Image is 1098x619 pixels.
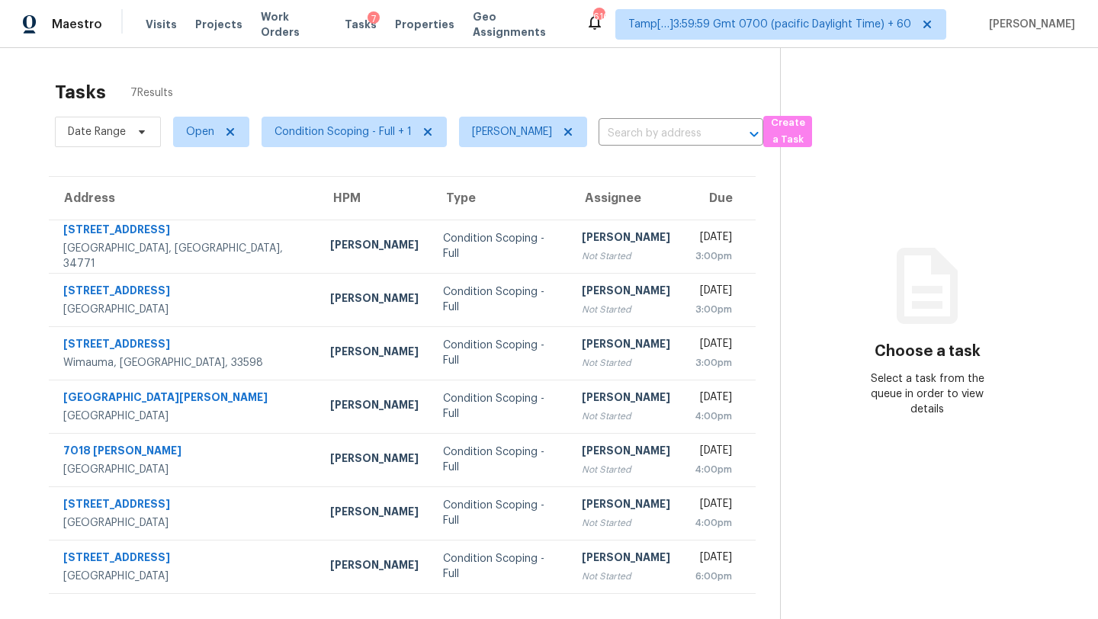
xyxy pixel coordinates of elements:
h3: Choose a task [875,344,981,359]
div: [DATE] [695,229,732,249]
div: Condition Scoping - Full [443,338,557,368]
div: [DATE] [695,283,732,302]
div: [PERSON_NAME] [330,451,419,470]
span: Work Orders [261,9,326,40]
th: Address [49,177,318,220]
div: [DATE] [695,496,732,515]
div: [GEOGRAPHIC_DATA] [63,409,306,424]
div: 7018 [PERSON_NAME] [63,443,306,462]
div: 4:00pm [695,409,732,424]
span: Tasks [345,19,377,30]
div: Condition Scoping - Full [443,391,557,422]
th: Due [682,177,756,220]
span: Tamp[…]3:59:59 Gmt 0700 (pacific Daylight Time) + 60 [628,17,911,32]
span: Open [186,124,214,140]
input: Search by address [599,122,721,146]
div: Not Started [582,515,670,531]
div: [GEOGRAPHIC_DATA], [GEOGRAPHIC_DATA], 34771 [63,241,306,271]
div: 4:00pm [695,515,732,531]
div: [PERSON_NAME] [330,397,419,416]
div: Not Started [582,302,670,317]
div: [GEOGRAPHIC_DATA] [63,515,306,531]
div: Condition Scoping - Full [443,444,557,475]
div: [PERSON_NAME] [582,336,670,355]
div: [PERSON_NAME] [582,283,670,302]
div: Condition Scoping - Full [443,284,557,315]
div: Select a task from the queue in order to view details [854,371,1000,417]
div: Wimauma, [GEOGRAPHIC_DATA], 33598 [63,355,306,370]
div: [DATE] [695,443,732,462]
div: [STREET_ADDRESS] [63,336,306,355]
div: Not Started [582,249,670,264]
span: Maestro [52,17,102,32]
div: Condition Scoping - Full [443,551,557,582]
button: Open [743,123,765,145]
div: Condition Scoping - Full [443,231,557,261]
div: 3:00pm [695,249,732,264]
span: Visits [146,17,177,32]
div: [PERSON_NAME] [582,550,670,569]
div: [PERSON_NAME] [330,504,419,523]
div: [PERSON_NAME] [582,496,670,515]
div: [GEOGRAPHIC_DATA][PERSON_NAME] [63,390,306,409]
span: Geo Assignments [473,9,567,40]
span: [PERSON_NAME] [983,17,1075,32]
div: [PERSON_NAME] [582,229,670,249]
div: 610 [593,9,604,24]
div: 3:00pm [695,355,732,370]
div: [PERSON_NAME] [330,557,419,576]
div: [PERSON_NAME] [582,443,670,462]
div: [PERSON_NAME] [330,290,419,309]
div: [STREET_ADDRESS] [63,496,306,515]
div: 4:00pm [695,462,732,477]
div: 6:00pm [695,569,732,584]
span: [PERSON_NAME] [472,124,552,140]
div: Not Started [582,409,670,424]
span: Projects [195,17,242,32]
div: 7 [368,11,380,27]
span: Date Range [68,124,126,140]
div: [DATE] [695,390,732,409]
th: Type [431,177,570,220]
div: Condition Scoping - Full [443,498,557,528]
div: [GEOGRAPHIC_DATA] [63,302,306,317]
div: Not Started [582,462,670,477]
div: [STREET_ADDRESS] [63,283,306,302]
div: [GEOGRAPHIC_DATA] [63,462,306,477]
div: 3:00pm [695,302,732,317]
span: Create a Task [771,114,804,149]
div: [PERSON_NAME] [330,237,419,256]
div: [PERSON_NAME] [582,390,670,409]
span: Properties [395,17,454,32]
span: Condition Scoping - Full + 1 [274,124,412,140]
th: Assignee [570,177,682,220]
div: Not Started [582,569,670,584]
button: Create a Task [763,116,812,147]
span: 7 Results [130,85,173,101]
div: [STREET_ADDRESS] [63,222,306,241]
h2: Tasks [55,85,106,100]
th: HPM [318,177,431,220]
div: Not Started [582,355,670,370]
div: [STREET_ADDRESS] [63,550,306,569]
div: [DATE] [695,550,732,569]
div: [PERSON_NAME] [330,344,419,363]
div: [GEOGRAPHIC_DATA] [63,569,306,584]
div: [DATE] [695,336,732,355]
